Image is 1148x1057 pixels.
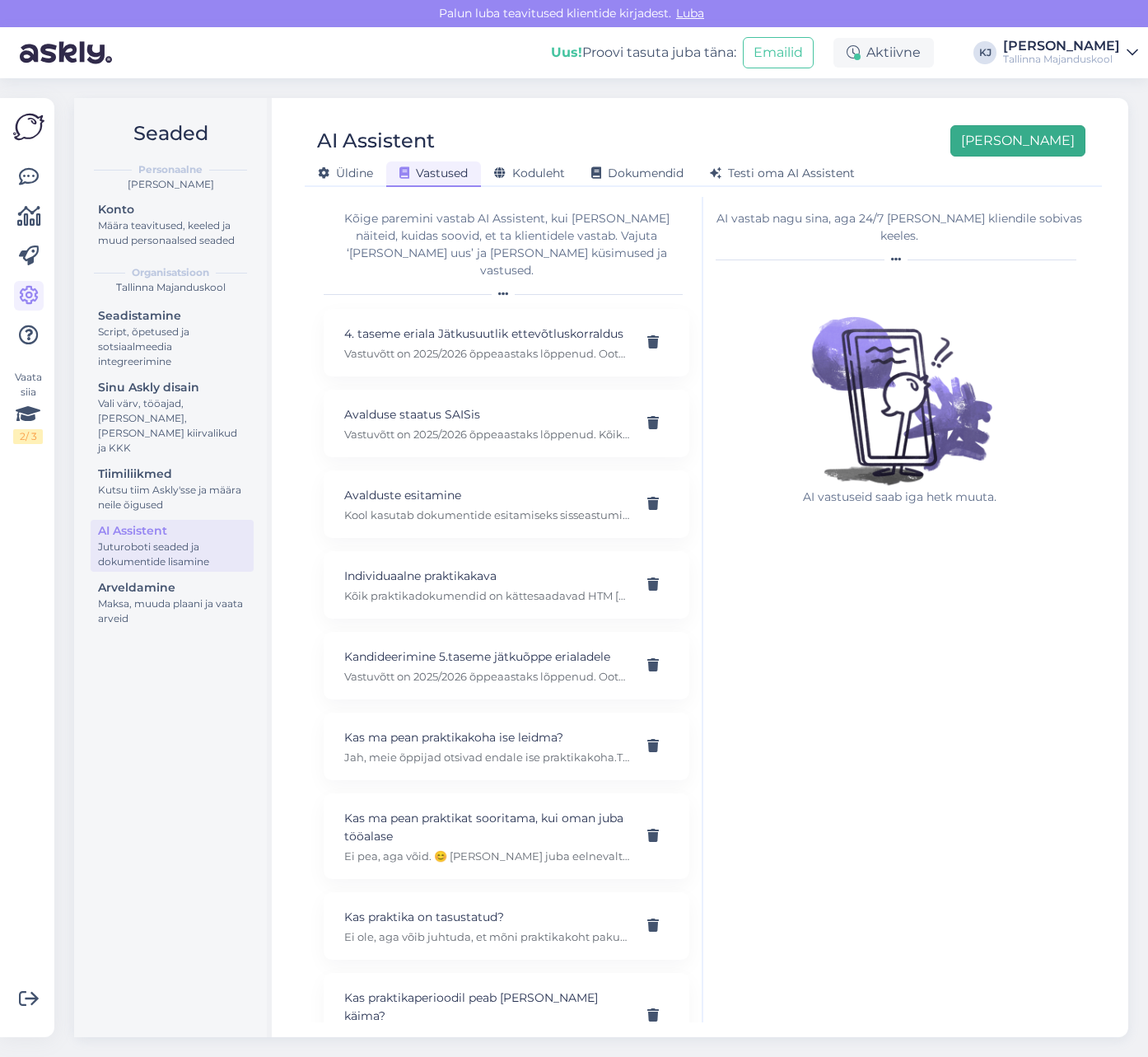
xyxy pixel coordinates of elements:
[91,376,254,458] a: Sinu Askly disainVali värv, tööajad, [PERSON_NAME], [PERSON_NAME] kiirvalikud ja KKK
[98,596,246,626] div: Maksa, muuda plaani ja vaata arveid
[743,37,814,68] button: Emailid
[494,166,565,180] span: Koduleht
[98,325,246,369] div: Script, õpetused ja sotsiaalmeedia integreerimine
[344,427,629,442] p: Vastuvõtt on 2025/2026 õppeaastaks lõppenud. Kõik õppekohad on täidetud. Ootame teid kandideerima...
[950,125,1085,157] button: [PERSON_NAME]
[138,162,203,177] b: Personaalne
[344,809,629,845] p: Kas ma pean praktikat sooritama, kui oman juba tööalase
[324,632,689,699] div: Kandideerimine 5.taseme jätkuõppe erialadeleVastuvõtt on 2025/2026 õppeaastaks lõppenud. Ootame t...
[792,489,1006,506] p: AI vastuseid saab iga hetk muuta.
[13,370,43,444] div: Vaata siia
[13,111,44,143] img: Askly Logo
[551,44,582,60] b: Uus!
[324,390,689,457] div: Avalduse staatus SAISisVastuvõtt on 2025/2026 õppeaastaks lõppenud. Kõik õppekohad on täidetud. O...
[324,892,689,960] div: Kas praktika on tasustatud?Ei ole, aga võib juhtuda, et mõni praktikakoht pakub tasustatud prakti...
[344,567,629,585] p: Individuaalne praktikakava
[399,166,468,180] span: Vastused
[91,463,254,515] a: TiimiliikmedKutsu tiim Askly'sse ja määra neile õigused
[91,199,254,250] a: KontoMäära teavitused, keeled ja muud personaalsed seaded
[98,201,246,218] div: Konto
[710,166,855,180] span: Testi oma AI Assistent
[671,6,709,21] span: Luba
[98,483,246,512] div: Kutsu tiim Askly'sse ja määra neile õigused
[98,218,246,248] div: Määra teavitused, keeled ja muud personaalsed seaded
[98,307,246,325] div: Seadistamine
[344,486,629,504] p: Avalduste esitamine
[551,43,736,63] div: Proovi tasuta juba täna:
[91,305,254,372] a: SeadistamineScript, õpetused ja sotsiaalmeedia integreerimine
[344,908,629,926] p: Kas praktika on tasustatud?
[87,118,254,149] h2: Seaded
[344,989,629,1025] p: Kas praktikaperioodil peab [PERSON_NAME] käima?
[344,750,629,765] p: Jah, meie õppijad otsivad endale ise praktikakoha.Tavaliselt läbitakse praktika enda töökohas või...
[324,309,689,376] div: 4. taseme eriala Jätkusuutlik ettevõtluskorraldusVastuvõtt on 2025/2026 õppeaastaks lõppenud. Oot...
[98,540,246,569] div: Juturoboti seaded ja dokumentide lisamine
[1003,40,1120,53] div: [PERSON_NAME]
[973,41,996,64] div: KJ
[318,166,373,180] span: Üldine
[13,429,43,444] div: 2 / 3
[324,470,689,538] div: Avalduste esitamineKool kasutab dokumentide esitamiseks sisseastumise infosüsteemi SAIS. [URL][DO...
[98,379,246,396] div: Sinu Askly disain
[87,177,254,192] div: [PERSON_NAME]
[324,551,689,619] div: Individuaalne praktikakavaKõik praktikadokumendid on kättesaadavad HTM [DEMOGRAPHIC_DATA]`i keskk...
[344,325,629,343] p: 4. taseme eriala Jätkusuutlik ettevõtluskorraldus
[98,522,246,540] div: AI Assistent
[344,346,629,361] p: Vastuvõtt on 2025/2026 õppeaastaks lõppenud. Ootame teid kandideerima järgmisel aastal!
[344,405,629,423] p: Avalduse staatus SAISis
[344,507,629,522] p: Kool kasutab dokumentide esitamiseks sisseastumise infosüsteemi SAIS. [URL][DOMAIN_NAME] Vastuvõt...
[591,166,684,180] span: Dokumendid
[792,274,1006,489] img: No qna
[132,265,209,280] b: Organisatsioon
[91,577,254,629] a: ArveldamineMaksa, muuda plaani ja vaata arveid
[324,210,689,279] div: Kõige paremini vastab AI Assistent, kui [PERSON_NAME] näiteid, kuidas soovid, et ta klientidele v...
[1003,53,1120,66] div: Tallinna Majanduskool
[833,38,934,68] div: Aktiivne
[344,929,629,944] p: Ei ole, aga võib juhtuda, et mõni praktikakoht pakub tasustatud praktikakohta.
[716,210,1083,245] div: AI vastab nagu sina, aga 24/7 [PERSON_NAME] kliendile sobivas keeles.
[87,280,254,295] div: Tallinna Majanduskool
[344,728,629,746] p: Kas ma pean praktikakoha ise leidma?
[344,648,629,666] p: Kandideerimine 5.taseme jätkuõppe erialadele
[98,465,246,483] div: Tiimiliikmed
[91,520,254,572] a: AI AssistentJuturoboti seaded ja dokumentide lisamine
[98,579,246,596] div: Arveldamine
[344,588,629,603] p: Kõik praktikadokumendid on kättesaadavad HTM [DEMOGRAPHIC_DATA]`i keskkonnast. Lisan Teile tutvum...
[324,713,689,780] div: Kas ma pean praktikakoha ise leidma?Jah, meie õppijad otsivad endale ise praktikakoha.Tavaliselt ...
[98,396,246,456] div: Vali värv, tööajad, [PERSON_NAME], [PERSON_NAME] kiirvalikud ja KKK
[1003,40,1138,66] a: [PERSON_NAME]Tallinna Majanduskool
[344,669,629,684] p: Vastuvõtt on 2025/2026 õppeaastaks lõppenud. Ootame teid kandideerima järgmisel aastal!
[344,849,629,863] p: Ei pea, aga võid. 😊 [PERSON_NAME] juba eelnevalt tööalaselt piisavalt kogemusi ja teadmisi, siis ...
[317,125,435,157] div: AI Assistent
[324,793,689,879] div: Kas ma pean praktikat sooritama, kui oman juba tööalaseEi pea, aga võid. 😊 [PERSON_NAME] juba eel...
